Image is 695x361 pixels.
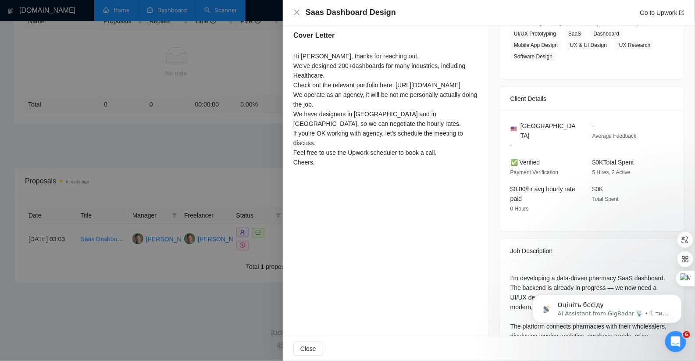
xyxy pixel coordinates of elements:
[293,9,300,16] span: close
[592,133,637,139] span: Average Feedback
[510,239,674,263] div: Job Description
[511,126,517,132] img: 🇺🇸
[590,29,623,39] span: Dashboard
[510,29,560,39] span: UI/UX Prototyping
[616,40,654,50] span: UX Research
[520,121,578,140] span: [GEOGRAPHIC_DATA]
[683,331,690,338] span: 6
[293,51,478,167] div: Hi [PERSON_NAME], thanks for reaching out. We've designed 200+dashboards for many industries, inc...
[510,40,561,50] span: Mobile App Design
[592,186,603,193] span: $0K
[567,40,610,50] span: UX & UI Design
[592,196,619,202] span: Total Spent
[293,30,335,41] h5: Cover Letter
[592,122,595,129] span: -
[510,186,575,202] span: $0.00/hr avg hourly rate paid
[592,159,634,166] span: $0K Total Spent
[565,29,585,39] span: SaaS
[510,87,674,111] div: Client Details
[510,159,540,166] span: ✅ Verified
[510,206,529,212] span: 0 Hours
[510,52,556,61] span: Software Design
[679,10,684,15] span: export
[665,331,686,352] iframe: Intercom live chat
[520,276,695,337] iframe: Intercom notifications повідомлення
[293,9,300,16] button: Close
[300,344,316,354] span: Close
[510,143,512,149] span: -
[306,7,396,18] h4: Saas Dashboard Design
[592,169,631,175] span: 5 Hires, 2 Active
[293,342,323,356] button: Close
[640,9,684,16] a: Go to Upworkexport
[510,169,558,175] span: Payment Verification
